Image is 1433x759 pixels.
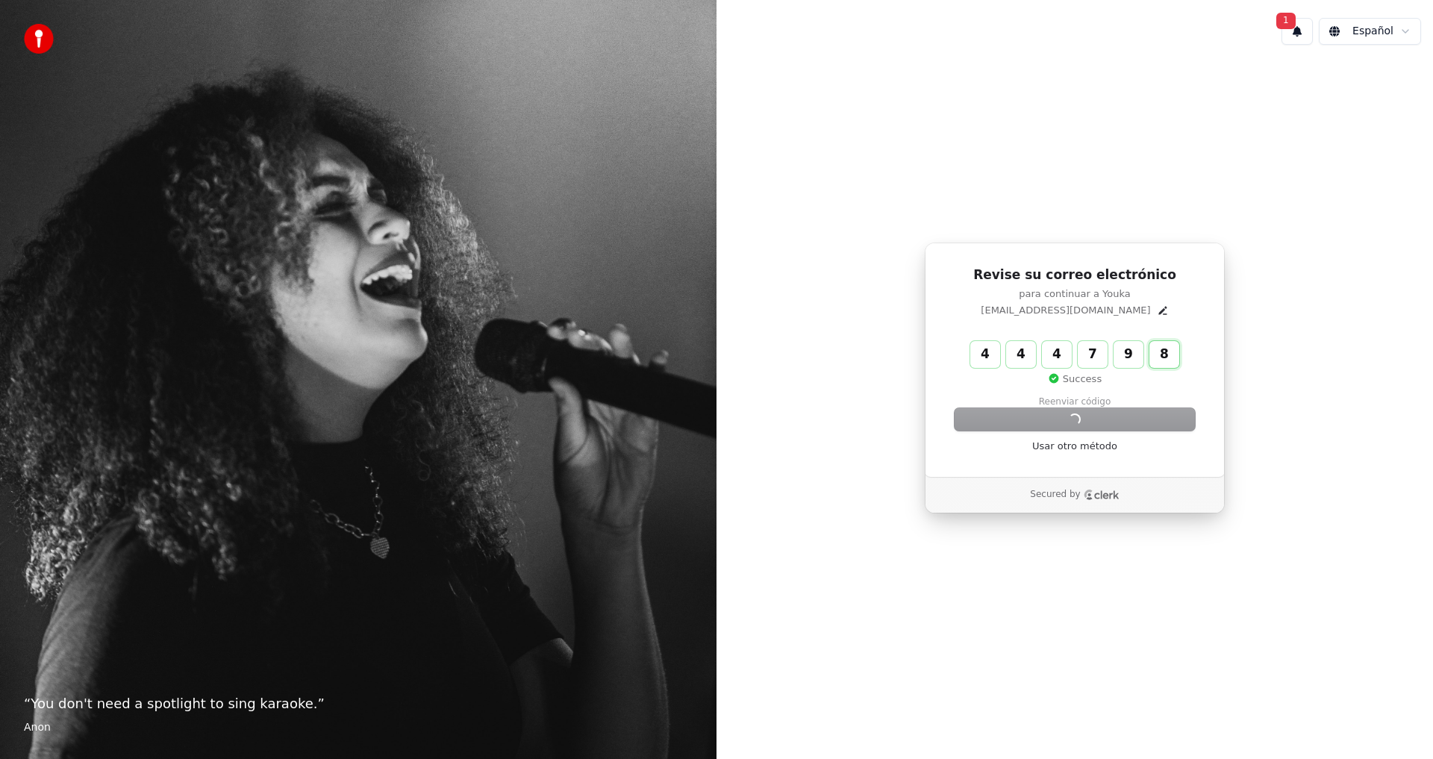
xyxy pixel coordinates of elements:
[970,341,1209,368] input: Enter verification code
[24,720,693,735] footer: Anon
[981,304,1150,317] p: [EMAIL_ADDRESS][DOMAIN_NAME]
[1276,13,1296,29] span: 1
[955,266,1195,284] h1: Revise su correo electrónico
[1030,489,1080,501] p: Secured by
[1084,490,1120,500] a: Clerk logo
[1157,304,1169,316] button: Edit
[1281,18,1313,45] button: 1
[955,287,1195,301] p: para continuar a Youka
[24,24,54,54] img: youka
[1048,372,1102,386] p: Success
[1032,440,1117,453] a: Usar otro método
[24,693,693,714] p: “ You don't need a spotlight to sing karaoke. ”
